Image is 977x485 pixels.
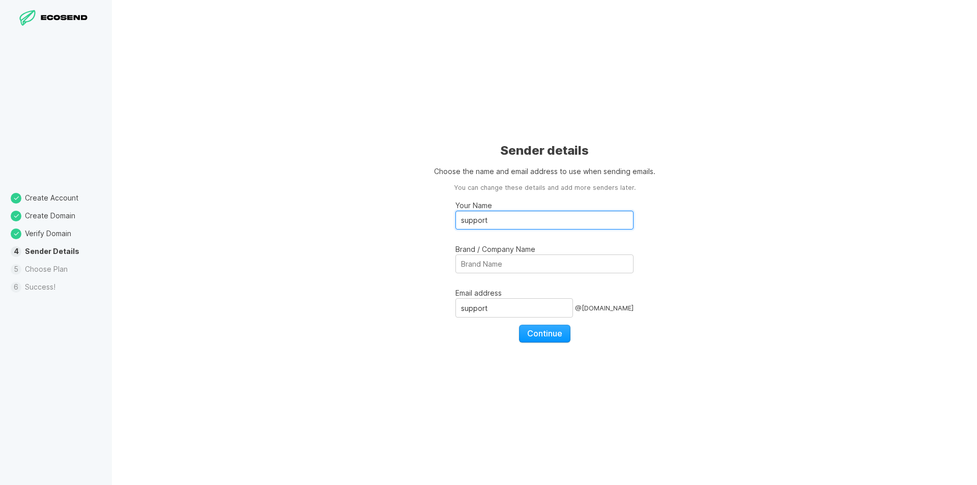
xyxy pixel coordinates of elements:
[455,288,634,298] p: Email address
[455,298,573,318] input: Email address@[DOMAIN_NAME]
[455,200,634,211] p: Your Name
[434,166,655,177] p: Choose the name and email address to use when sending emails.
[455,211,634,230] input: Your Name
[519,325,570,342] button: Continue
[500,142,589,159] h1: Sender details
[454,183,636,193] aside: You can change these details and add more senders later.
[455,244,634,254] p: Brand / Company Name
[455,254,634,273] input: Brand / Company Name
[527,328,562,338] span: Continue
[575,298,634,318] div: @ [DOMAIN_NAME]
